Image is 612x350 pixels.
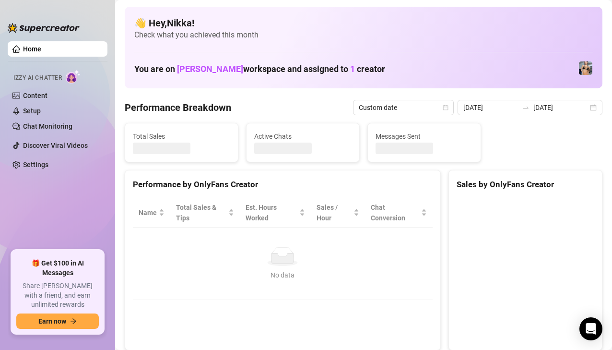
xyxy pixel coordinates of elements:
[317,202,352,223] span: Sales / Hour
[176,202,226,223] span: Total Sales & Tips
[134,16,593,30] h4: 👋 Hey, Nikka !
[365,198,433,228] th: Chat Conversion
[522,104,530,111] span: swap-right
[66,70,81,84] img: AI Chatter
[16,281,99,310] span: Share [PERSON_NAME] with a friend, and earn unlimited rewards
[254,131,352,142] span: Active Chats
[16,314,99,329] button: Earn nowarrow-right
[457,178,594,191] div: Sales by OnlyFans Creator
[23,92,47,99] a: Content
[133,178,433,191] div: Performance by OnlyFans Creator
[23,122,72,130] a: Chat Monitoring
[23,107,41,115] a: Setup
[376,131,473,142] span: Messages Sent
[170,198,240,228] th: Total Sales & Tips
[142,270,423,280] div: No data
[371,202,419,223] span: Chat Conversion
[579,61,592,75] img: Veronica
[133,198,170,228] th: Name
[133,131,230,142] span: Total Sales
[134,30,593,40] span: Check what you achieved this month
[522,104,530,111] span: to
[246,202,297,223] div: Est. Hours Worked
[579,317,602,340] div: Open Intercom Messenger
[533,102,588,113] input: End date
[134,64,385,74] h1: You are on workspace and assigned to creator
[350,64,355,74] span: 1
[70,318,77,325] span: arrow-right
[359,100,448,115] span: Custom date
[463,102,518,113] input: Start date
[443,105,448,110] span: calendar
[8,23,80,33] img: logo-BBDzfeDw.svg
[38,317,66,325] span: Earn now
[23,161,48,169] a: Settings
[125,101,231,114] h4: Performance Breakdown
[139,207,157,218] span: Name
[13,73,62,83] span: Izzy AI Chatter
[177,64,243,74] span: [PERSON_NAME]
[23,142,88,149] a: Discover Viral Videos
[16,259,99,278] span: 🎁 Get $100 in AI Messages
[311,198,365,228] th: Sales / Hour
[23,45,41,53] a: Home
